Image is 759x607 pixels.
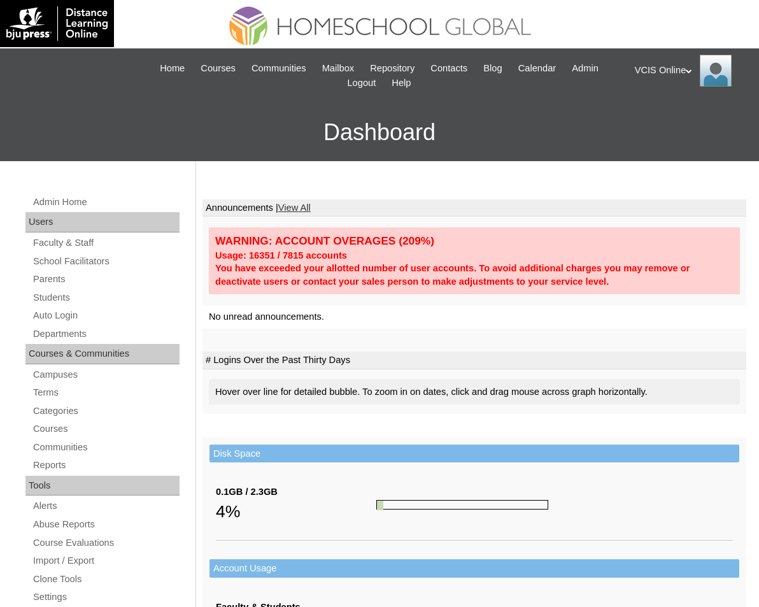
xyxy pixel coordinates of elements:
a: Course Evaluations [32,535,180,551]
a: Reports [32,457,180,473]
a: Import / Export [32,553,180,569]
span: Mailbox [322,61,355,76]
a: Auto Login [32,308,180,324]
a: Communities [32,439,180,455]
a: View All [278,203,311,213]
div: 4% [216,499,376,524]
span: Admin [572,61,599,76]
strong: Usage: 16351 / 7815 accounts [215,250,347,261]
a: Terms [32,385,180,401]
div: Courses & Communities [25,344,180,364]
a: Campuses [32,367,180,383]
a: Departments [32,326,180,342]
td: # Logins Over the Past Thirty Days [202,352,746,369]
a: Repository [364,61,421,76]
span: Home [160,61,185,76]
a: Home [153,61,191,76]
span: Help [392,76,411,90]
a: Categories [32,403,180,419]
h3: Dashboard [6,104,753,161]
a: Mailbox [316,61,361,76]
span: Blog [483,61,502,76]
a: Help [385,76,417,90]
span: Logout [347,76,376,90]
a: Calendar [512,61,562,76]
td: No unread announcements. [202,305,746,329]
td: Account Usage [209,559,739,578]
span: Repository [370,61,415,76]
img: VCIS Online Admin [700,55,732,87]
span: Courses [201,61,236,76]
div: Tools [25,476,180,496]
td: Disk Space [209,445,739,463]
a: Faculty & Staff [32,235,180,251]
div: 0.1GB / 2.3GB [216,485,376,499]
span: Communities [252,61,306,76]
a: Communities [245,61,313,76]
a: Students [32,290,180,306]
td: Announcements | [202,199,746,217]
a: Admin [565,61,605,76]
a: Courses [194,61,242,76]
div: Hover over line for detailed bubble. To zoom in on dates, click and drag mouse across graph horiz... [209,379,740,405]
div: WARNING: ACCOUNT OVERAGES (209%) [215,234,734,248]
div: You have exceeded your allotted number of user accounts. To avoid additional charges you may remo... [215,262,734,288]
span: Calendar [518,61,556,76]
a: Parents [32,271,180,287]
a: Abuse Reports [32,517,180,532]
a: Contacts [424,61,474,76]
div: Users [25,212,180,232]
a: Alerts [32,498,180,514]
a: Logout [341,76,382,90]
a: Courses [32,421,180,437]
img: logo-white.png [6,6,108,41]
a: Clone Tools [32,571,180,587]
div: VCIS Online [635,55,746,87]
a: Settings [32,589,180,605]
span: Contacts [430,61,467,76]
a: School Facilitators [32,254,180,269]
a: Blog [477,61,508,76]
a: Admin Home [32,194,180,210]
